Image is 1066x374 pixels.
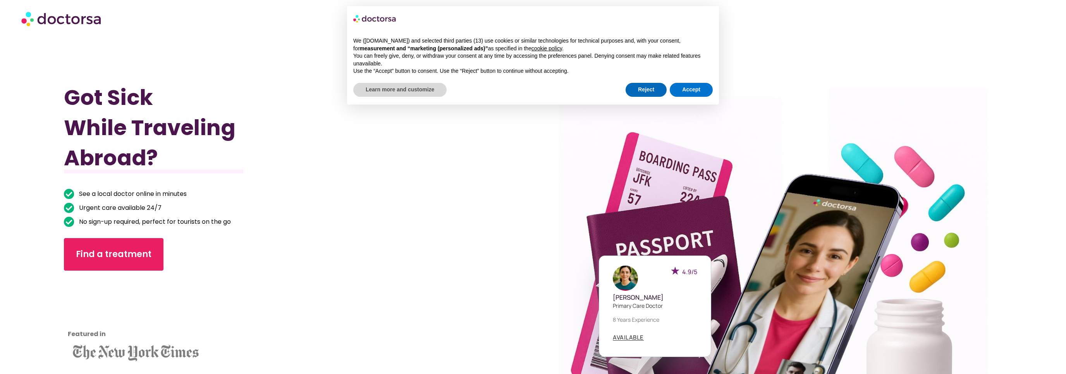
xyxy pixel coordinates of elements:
[359,45,488,51] strong: measurement and “marketing (personalized ads)”
[68,329,106,338] strong: Featured in
[76,248,151,261] span: Find a treatment
[626,83,667,97] button: Reject
[77,202,162,213] span: Urgent care available 24/7
[77,216,231,227] span: No sign-up required, perfect for tourists on the go
[353,83,447,97] button: Learn more and customize
[670,83,713,97] button: Accept
[64,82,463,173] h1: Got Sick While Traveling Abroad?
[682,268,697,276] span: 4.9/5
[613,294,697,301] h5: [PERSON_NAME]
[613,302,697,310] p: Primary care doctor
[77,189,187,199] span: See a local doctor online in minutes
[531,45,562,51] a: cookie policy
[353,67,713,75] p: Use the “Accept” button to consent. Use the “Reject” button to continue without accepting.
[353,52,713,67] p: You can freely give, deny, or withdraw your consent at any time by accessing the preferences pane...
[613,335,644,341] a: AVAILABLE
[613,316,697,324] p: 8 years experience
[353,37,713,52] p: We ([DOMAIN_NAME]) and selected third parties (13) use cookies or similar technologies for techni...
[613,335,644,340] span: AVAILABLE
[64,238,163,271] a: Find a treatment
[68,282,138,340] iframe: Customer reviews powered by Trustpilot
[353,12,397,25] img: logo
